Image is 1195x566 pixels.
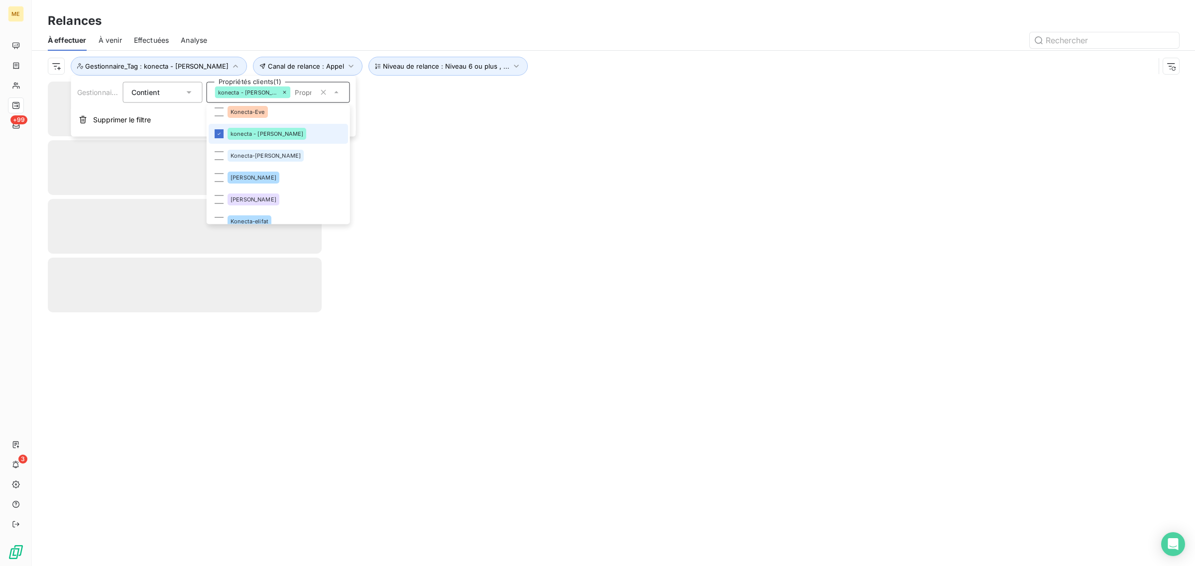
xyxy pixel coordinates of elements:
[71,109,356,131] button: Supprimer le filtre
[291,88,316,97] input: Propriétés clients
[231,153,301,159] span: Konecta-[PERSON_NAME]
[231,175,276,181] span: [PERSON_NAME]
[1161,532,1185,556] div: Open Intercom Messenger
[93,115,151,125] span: Supprimer le filtre
[99,35,122,45] span: À venir
[48,12,102,30] h3: Relances
[48,35,87,45] span: À effectuer
[8,6,24,22] div: ME
[253,57,362,76] button: Canal de relance : Appel
[383,62,509,70] span: Niveau de relance : Niveau 6 ou plus , ...
[85,62,229,70] span: Gestionnaire_Tag : konecta - [PERSON_NAME]
[18,455,27,464] span: 3
[368,57,528,76] button: Niveau de relance : Niveau 6 ou plus , ...
[181,35,207,45] span: Analyse
[268,62,344,70] span: Canal de relance : Appel
[231,197,276,203] span: [PERSON_NAME]
[134,35,169,45] span: Effectuées
[231,219,268,225] span: Konecta-elifat
[218,90,280,95] span: konecta - [PERSON_NAME]
[77,88,133,96] span: Gestionnaire_Tag
[1030,32,1179,48] input: Rechercher
[231,131,303,137] span: konecta - [PERSON_NAME]
[10,115,27,124] span: +99
[231,109,265,115] span: Konecta-Eve
[8,544,24,560] img: Logo LeanPay
[131,88,160,96] span: Contient
[71,57,247,76] button: Gestionnaire_Tag : konecta - [PERSON_NAME]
